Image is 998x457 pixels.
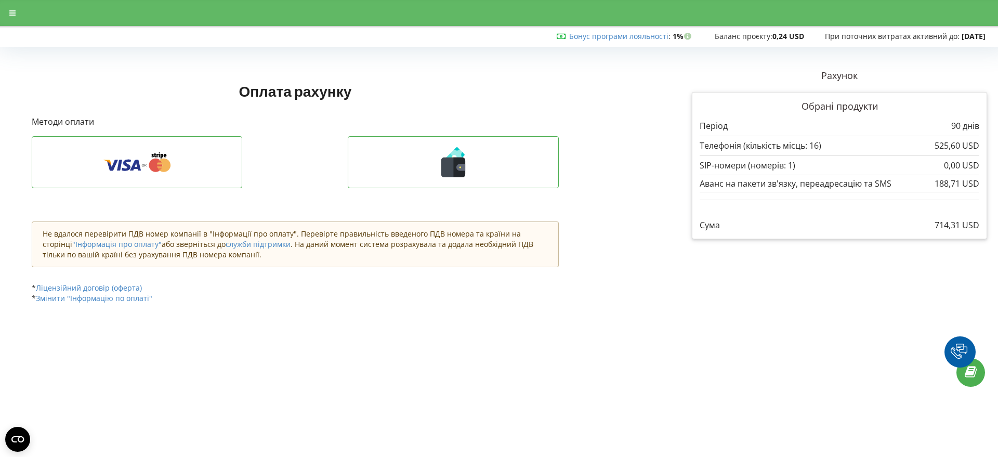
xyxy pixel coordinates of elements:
[36,293,152,303] a: Змінити "Інформацію по оплаті"
[700,160,795,172] p: SIP-номери (номерів: 1)
[569,31,671,41] span: :
[715,31,772,41] span: Баланс проєкту:
[700,179,979,188] div: Аванс на пакети зв'язку, переадресацію та SMS
[935,140,979,152] p: 525,60 USD
[36,283,142,293] a: Ліцензійний договір (оферта)
[700,100,979,113] p: Обрані продукти
[32,116,559,128] p: Методи оплати
[951,120,979,132] p: 90 днів
[5,427,30,452] button: Open CMP widget
[935,219,979,231] p: 714,31 USD
[935,179,979,188] div: 188,71 USD
[226,239,291,249] a: служби підтримки
[72,239,162,249] a: "Інформація про оплату"
[700,219,720,231] p: Сума
[772,31,804,41] strong: 0,24 USD
[569,31,668,41] a: Бонус програми лояльності
[700,140,821,152] p: Телефонія (кількість місць: 16)
[32,221,559,267] div: Не вдалося перевірити ПДВ номер компанії в "Інформації про оплату". Перевірте правильність введен...
[962,31,986,41] strong: [DATE]
[692,69,987,83] p: Рахунок
[673,31,694,41] strong: 1%
[825,31,960,41] span: При поточних витратах активний до:
[32,82,559,100] h1: Оплата рахунку
[944,160,979,172] p: 0,00 USD
[700,120,728,132] p: Період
